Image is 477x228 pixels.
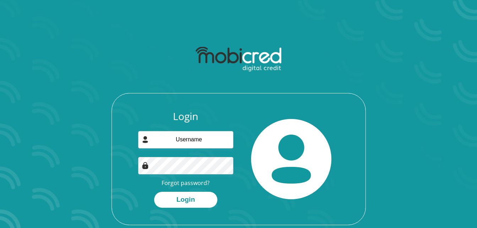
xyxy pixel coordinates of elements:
[142,162,149,169] img: Image
[196,47,281,72] img: mobicred logo
[142,136,149,143] img: user-icon image
[154,192,217,208] button: Login
[138,110,233,123] h3: Login
[162,179,210,187] a: Forgot password?
[138,131,233,148] input: Username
